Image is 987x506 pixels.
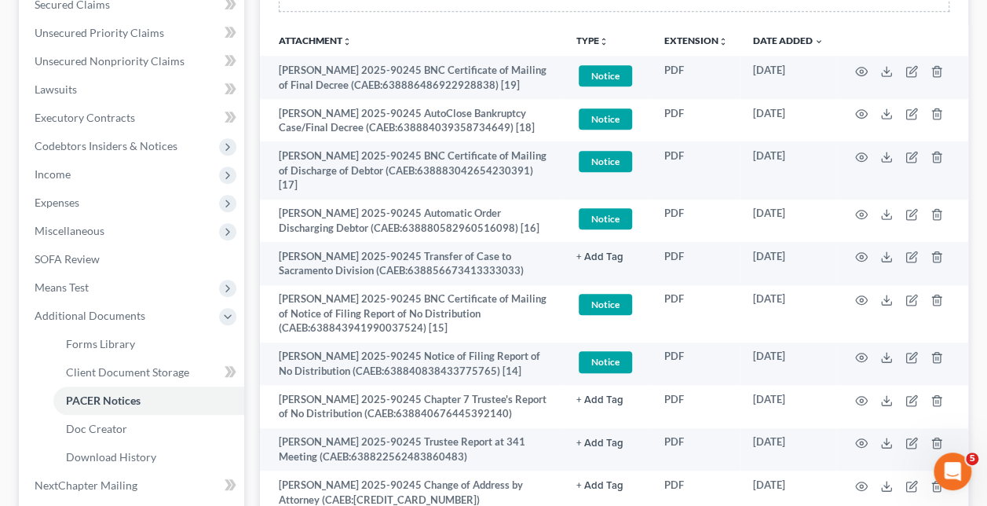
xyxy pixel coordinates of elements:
span: Notice [579,351,632,372]
a: Extensionunfold_more [664,35,728,46]
a: Notice [576,106,639,132]
iframe: Intercom live chat [934,453,971,490]
span: Miscellaneous [35,224,104,237]
a: Lawsuits [22,75,244,104]
a: + Add Tag [576,434,639,449]
button: TYPEunfold_more [576,36,609,46]
span: Income [35,167,71,181]
td: PDF [652,200,740,243]
button: + Add Tag [576,395,623,405]
td: [DATE] [740,343,836,386]
span: Notice [579,108,632,130]
td: [PERSON_NAME] 2025-90245 BNC Certificate of Mailing of Notice of Filing Report of No Distribution... [260,285,564,343]
a: Date Added expand_more [753,35,824,46]
button: + Add Tag [576,481,623,491]
td: [DATE] [740,200,836,243]
td: [DATE] [740,242,836,285]
a: SOFA Review [22,245,244,273]
span: Executory Contracts [35,111,135,124]
span: Unsecured Priority Claims [35,26,164,39]
td: [PERSON_NAME] 2025-90245 BNC Certificate of Mailing of Discharge of Debtor (CAEB:6388830426542303... [260,141,564,199]
td: [DATE] [740,428,836,471]
a: Attachmentunfold_more [279,35,352,46]
a: Forms Library [53,330,244,358]
td: [DATE] [740,141,836,199]
td: [DATE] [740,99,836,142]
td: PDF [652,343,740,386]
a: Notice [576,63,639,89]
span: Lawsuits [35,82,77,96]
button: + Add Tag [576,252,623,262]
span: Doc Creator [66,422,127,435]
a: Notice [576,148,639,174]
td: PDF [652,242,740,285]
span: Means Test [35,280,89,294]
a: + Add Tag [576,478,639,493]
span: Notice [579,151,632,172]
a: Notice [576,206,639,232]
a: + Add Tag [576,249,639,264]
span: Client Document Storage [66,365,189,379]
a: Unsecured Priority Claims [22,19,244,47]
td: PDF [652,99,740,142]
td: [PERSON_NAME] 2025-90245 BNC Certificate of Mailing of Final Decree (CAEB:638886486922928838) [19] [260,56,564,99]
td: [PERSON_NAME] 2025-90245 Chapter 7 Trustee's Report of No Distribution (CAEB:638840676445392140) [260,385,564,428]
td: [PERSON_NAME] 2025-90245 Transfer of Case to Sacramento Division (CAEB:638856673413333033) [260,242,564,285]
td: [DATE] [740,56,836,99]
td: PDF [652,385,740,428]
i: expand_more [814,37,824,46]
td: [DATE] [740,385,836,428]
span: Notice [579,294,632,315]
td: PDF [652,285,740,343]
span: Expenses [35,196,79,209]
td: PDF [652,141,740,199]
span: Additional Documents [35,309,145,322]
i: unfold_more [599,37,609,46]
a: Notice [576,291,639,317]
td: [PERSON_NAME] 2025-90245 Automatic Order Discharging Debtor (CAEB:638880582960516098) [16] [260,200,564,243]
a: + Add Tag [576,392,639,407]
a: Doc Creator [53,415,244,443]
span: Notice [579,208,632,229]
td: PDF [652,56,740,99]
td: [PERSON_NAME] 2025-90245 AutoClose Bankruptcy Case/Final Decree (CAEB:638884039358734649) [18] [260,99,564,142]
td: [PERSON_NAME] 2025-90245 Notice of Filing Report of No Distribution (CAEB:638840838433775765) [14] [260,343,564,386]
span: Unsecured Nonpriority Claims [35,54,185,68]
a: NextChapter Mailing [22,471,244,500]
span: 5 [966,453,978,465]
span: PACER Notices [66,394,141,407]
span: Forms Library [66,337,135,350]
a: Executory Contracts [22,104,244,132]
a: Download History [53,443,244,471]
i: unfold_more [718,37,728,46]
a: Notice [576,349,639,375]
a: Client Document Storage [53,358,244,387]
i: unfold_more [342,37,352,46]
span: SOFA Review [35,252,100,266]
span: Codebtors Insiders & Notices [35,139,177,152]
td: [DATE] [740,285,836,343]
a: PACER Notices [53,387,244,415]
span: Notice [579,65,632,86]
span: NextChapter Mailing [35,478,137,492]
td: PDF [652,428,740,471]
td: [PERSON_NAME] 2025-90245 Trustee Report at 341 Meeting (CAEB:638822562483860483) [260,428,564,471]
span: Download History [66,450,156,464]
button: + Add Tag [576,438,623,449]
a: Unsecured Nonpriority Claims [22,47,244,75]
